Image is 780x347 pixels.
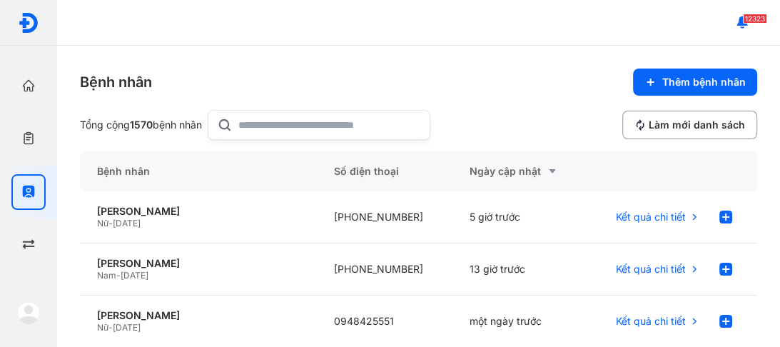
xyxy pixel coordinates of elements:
div: Số điện thoại [317,151,452,191]
div: Bệnh nhân [80,72,152,92]
span: Làm mới danh sách [649,119,745,131]
img: logo [17,301,40,324]
div: [PERSON_NAME] [97,205,300,218]
div: 5 giờ trước [452,191,588,243]
button: Thêm bệnh nhân [633,69,757,96]
div: Ngày cập nhật [470,163,571,180]
div: [PERSON_NAME] [97,257,300,270]
span: - [108,218,113,228]
div: 13 giờ trước [452,243,588,296]
div: [PERSON_NAME] [97,309,300,322]
span: Nữ [97,218,108,228]
span: Nữ [97,322,108,333]
span: - [116,270,121,281]
div: Tổng cộng bệnh nhân [80,119,202,131]
img: logo [18,12,39,34]
span: Kết quả chi tiết [616,263,686,276]
span: 12323 [743,14,767,24]
span: [DATE] [113,322,141,333]
div: [PHONE_NUMBER] [317,243,452,296]
span: Thêm bệnh nhân [662,76,746,89]
div: Bệnh nhân [80,151,317,191]
span: 1570 [130,119,153,131]
div: [PHONE_NUMBER] [317,191,452,243]
button: Làm mới danh sách [622,111,757,139]
span: [DATE] [121,270,148,281]
span: Nam [97,270,116,281]
span: - [108,322,113,333]
span: Kết quả chi tiết [616,315,686,328]
span: [DATE] [113,218,141,228]
span: Kết quả chi tiết [616,211,686,223]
